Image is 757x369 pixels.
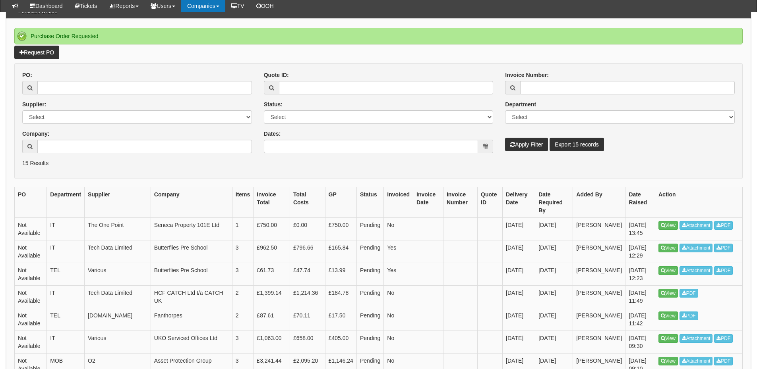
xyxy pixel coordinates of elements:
[85,187,151,217] th: Supplier
[384,263,413,285] td: Yes
[47,187,85,217] th: Department
[85,217,151,240] td: The One Point
[384,331,413,353] td: No
[290,240,325,263] td: £796.66
[15,263,47,285] td: Not Available
[151,187,232,217] th: Company
[573,240,625,263] td: [PERSON_NAME]
[384,240,413,263] td: Yes
[151,308,232,331] td: Fanthorpes
[573,285,625,308] td: [PERSON_NAME]
[15,240,47,263] td: Not Available
[85,331,151,353] td: Various
[290,331,325,353] td: £658.00
[325,285,356,308] td: £184.78
[573,187,625,217] th: Added By
[503,308,535,331] td: [DATE]
[325,308,356,331] td: £17.50
[254,308,290,331] td: £87.61
[151,331,232,353] td: UKO Serviced Offices Ltd
[535,285,573,308] td: [DATE]
[356,240,383,263] td: Pending
[22,159,735,167] p: 15 Results
[443,187,477,217] th: Invoice Number
[232,187,254,217] th: Items
[505,100,536,108] label: Department
[655,187,743,217] th: Action
[232,331,254,353] td: 3
[290,187,325,217] th: Total Costs
[658,266,678,275] a: View
[658,244,678,252] a: View
[325,263,356,285] td: £13.99
[14,46,59,59] a: Request PO
[535,187,573,217] th: Date Required By
[503,263,535,285] td: [DATE]
[680,244,713,252] a: Attachment
[22,71,32,79] label: PO:
[356,217,383,240] td: Pending
[384,187,413,217] th: Invoiced
[47,263,85,285] td: TEL
[15,285,47,308] td: Not Available
[254,217,290,240] td: £750.00
[356,187,383,217] th: Status
[535,263,573,285] td: [DATE]
[151,217,232,240] td: Seneca Property 101E Ltd
[503,331,535,353] td: [DATE]
[714,334,733,343] a: PDF
[625,217,655,240] td: [DATE] 13:45
[680,289,698,298] a: PDF
[151,263,232,285] td: Butterflies Pre School
[535,217,573,240] td: [DATE]
[15,331,47,353] td: Not Available
[254,240,290,263] td: £962.50
[625,331,655,353] td: [DATE] 09:30
[47,308,85,331] td: TEL
[658,221,678,230] a: View
[290,308,325,331] td: £70.11
[22,100,46,108] label: Supplier:
[14,28,743,44] div: Purchase Order Requested
[535,308,573,331] td: [DATE]
[658,311,678,320] a: View
[573,217,625,240] td: [PERSON_NAME]
[356,263,383,285] td: Pending
[264,100,283,108] label: Status:
[503,217,535,240] td: [DATE]
[85,240,151,263] td: Tech Data Limited
[478,187,503,217] th: Quote ID
[625,187,655,217] th: Date Raised
[384,217,413,240] td: No
[625,308,655,331] td: [DATE] 11:42
[47,217,85,240] td: IT
[503,187,535,217] th: Delivery Date
[573,308,625,331] td: [PERSON_NAME]
[15,308,47,331] td: Not Available
[625,263,655,285] td: [DATE] 12:23
[254,263,290,285] td: £61.73
[254,285,290,308] td: £1,399.14
[680,266,713,275] a: Attachment
[232,308,254,331] td: 2
[85,308,151,331] td: [DOMAIN_NAME]
[232,217,254,240] td: 1
[47,285,85,308] td: IT
[714,357,733,365] a: PDF
[658,334,678,343] a: View
[573,331,625,353] td: [PERSON_NAME]
[535,240,573,263] td: [DATE]
[573,263,625,285] td: [PERSON_NAME]
[625,285,655,308] td: [DATE] 11:49
[658,357,678,365] a: View
[550,138,604,151] a: Export 15 records
[85,263,151,285] td: Various
[356,331,383,353] td: Pending
[625,240,655,263] td: [DATE] 12:29
[264,71,289,79] label: Quote ID:
[15,187,47,217] th: PO
[290,217,325,240] td: £0.00
[47,240,85,263] td: IT
[384,308,413,331] td: No
[254,187,290,217] th: Invoice Total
